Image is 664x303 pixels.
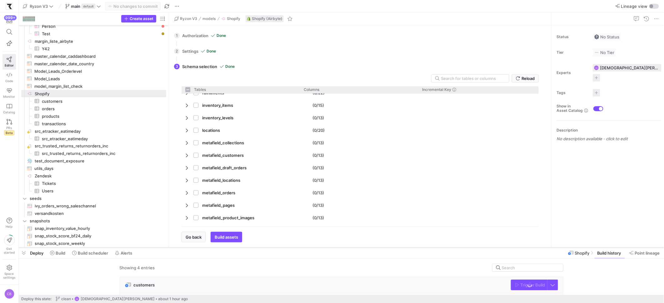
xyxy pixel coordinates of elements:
span: Ryzon V3 [180,17,197,21]
span: Build history [597,251,621,256]
span: Lineage view [621,4,648,9]
div: Press SPACE to select this row. [21,232,166,240]
a: Zendesk​​​​​​​​ [21,172,166,180]
span: versandkosten​​​​​​ [35,210,159,217]
span: [DEMOGRAPHIC_DATA][PERSON_NAME] [81,297,155,301]
div: Press SPACE to select this row. [21,52,166,60]
span: Experts [557,71,588,75]
div: Press SPACE to select this row. [21,150,166,157]
div: Press SPACE to select this row. [21,60,166,67]
div: Press SPACE to select this row. [21,90,166,97]
a: margin_liste_airbyte​​​​​​​​ [21,37,166,45]
y42-import-column-renderer: (0/20) [312,128,325,133]
span: metafield_product_images [202,212,254,224]
a: orders​​​​​​​​​ [21,105,166,112]
a: model_margin_list_check​​​​​​​​​​ [21,82,166,90]
div: Press SPACE to select this row. [182,124,537,137]
p: No description available - click to edit [557,136,662,141]
div: Press SPACE to select this row. [182,199,537,211]
span: No Status [594,34,620,39]
img: No status [594,34,599,39]
button: Build history [594,248,625,258]
span: Columns [304,87,319,92]
span: Deploy this state: [21,297,52,301]
a: PRsBeta [2,117,16,138]
span: Reload [522,76,535,81]
a: master_calendar_caddashboard​​​​​​​​​​ [21,52,166,60]
a: snap_inventory_value_hourly​​​​​​​ [21,225,166,232]
span: master_calendar_caddashboard​​​​​​​​​​ [34,53,159,60]
span: Editor [5,63,14,67]
a: src_etracker_eatimeday​​​​​​​​​ [21,135,166,142]
button: models [201,15,217,22]
span: inventory_levels [202,112,233,124]
y42-import-column-renderer: (0/13) [312,203,324,208]
span: snap_stock_score_weekly​​​​​​​ [35,240,159,247]
span: Tickets​​​​​​​​​ [42,180,159,187]
span: No Tier [594,50,615,55]
a: versandkosten​​​​​​ [21,210,166,217]
a: test_document_exposure​​​​​ [21,157,166,165]
a: master_calender_date_country​​​​​​​​​​ [21,60,166,67]
button: Getstarted [2,232,16,257]
span: master_calender_date_country​​​​​​​​​​ [34,60,159,67]
y42-import-column-renderer: (0/13) [312,165,324,170]
y42-import-column-renderer: (0/13) [312,115,324,120]
button: Point lineage [627,248,663,258]
a: Users​​​​​​​​​ [21,187,166,195]
div: Press SPACE to select this row. [21,135,166,142]
div: Press SPACE to select this row. [182,112,537,124]
span: metafield_customers [202,149,244,161]
span: Ryzon V3 [30,4,48,9]
y42-import-column-renderer: (0/13) [312,178,324,183]
span: test_document_exposure​​​​​ [35,158,159,165]
span: snap_stock_score_bf24_daily​​​​​​​ [35,233,159,240]
a: customers​​​​​​​​​ [21,97,166,105]
div: Press SPACE to select this row. [21,45,166,52]
div: Press SPACE to select this row. [21,120,166,127]
span: Create asset [130,17,153,21]
span: metafield_pages [202,199,235,211]
span: [DEMOGRAPHIC_DATA][PERSON_NAME] [600,65,659,70]
y42-import-column-renderer: (0/13) [312,190,324,195]
a: Y42​​​​​​​​​ [21,45,166,52]
span: Tables [194,87,206,92]
button: maindefault [64,2,102,10]
div: Press SPACE to select this row. [21,105,166,112]
span: Alerts [121,251,132,256]
a: Editor [2,54,16,70]
a: transactions​​​​​​​​​ [21,120,166,127]
a: ivy_orders_wrong_saleschannel​​​​​​ [21,202,166,210]
div: CB [594,65,599,70]
span: Show in Asset Catalog [557,104,583,113]
div: Press SPACE to select this row. [182,161,537,174]
div: Press SPACE to select this row. [182,174,537,186]
div: CB [4,289,14,299]
div: Press SPACE to select this row. [182,186,537,199]
a: Model_Leads_Orderlevel​​​​​​​​​​ [21,67,166,75]
a: src_etracker_eatimeday​​​​​​​​ [21,127,166,135]
a: Shopify​​​​​​​​ [21,90,166,97]
span: src_etracker_eatimeday​​​​​​​​ [35,128,165,135]
span: clean [61,297,71,301]
div: Press SPACE to select this row. [21,30,166,37]
a: src_trusted_returns_returnorders_inc​​​​​​​​ [21,142,166,150]
div: Press SPACE to select this row. [21,225,166,232]
p: Description [557,128,662,132]
span: orders​​​​​​​​​ [42,105,159,112]
span: ivy_orders_wrong_saleschannel​​​​​​ [35,203,159,210]
div: Press SPACE to select this row. [21,187,166,195]
span: Get started [4,247,15,254]
span: Space settings [3,272,15,279]
div: Press SPACE to select this row. [21,180,166,187]
span: Shopify [575,251,590,256]
span: main [71,4,80,9]
span: Incremental Key [422,87,451,92]
a: snap_stock_score_bf24_daily​​​​​​​ [21,232,166,240]
span: Build [56,251,65,256]
div: Press SPACE to select this row. [21,142,166,150]
span: seeds [30,195,165,202]
div: Press SPACE to select this row. [21,240,166,247]
span: Zendesk​​​​​​​​ [35,173,165,180]
div: 999+ [4,15,17,20]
